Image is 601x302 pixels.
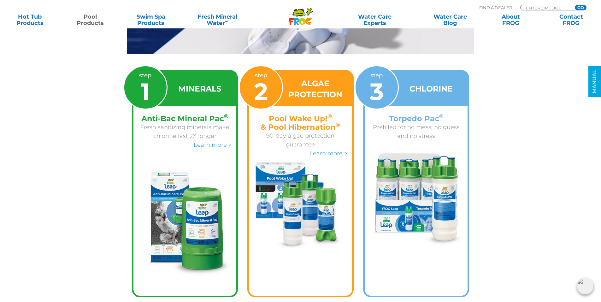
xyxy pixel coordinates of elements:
p: 90-day algae protection guarantee [254,131,347,149]
a: Fresh MineralWater∞ [188,14,247,26]
a: ContactFROG [548,14,595,26]
p: step [370,71,384,104]
a: Water CareExperts [337,14,413,26]
input: Zip Code Form [525,5,568,10]
a: Hot TubProducts [6,14,53,26]
p: step [139,71,151,104]
a: Water CareBlog [427,14,474,26]
span: 1 [141,77,150,106]
img: 40K_AntiBacMineral_BOX-PAC [133,162,237,288]
p: Fresh sanitizing minerals make chlorine last 2X longer [138,123,232,140]
img: openIcon [577,278,593,294]
span: 3 [370,77,384,106]
h3: ALGAE PROTECTION [287,78,344,100]
a: Learn more > [309,150,347,157]
a: Swim SpaProducts [127,14,174,26]
h3: CHLORINE [410,83,453,94]
h3: MINERALS [178,83,221,94]
sup: ® [439,113,444,120]
a: AboutFROG [487,14,534,26]
h4: Anti-Bac Mineral Pac [138,114,232,123]
input: GO [575,5,586,10]
img: frog-leap-step-2 [249,163,352,250]
sup: ® [336,121,340,128]
p: Prefilled for no mess, no guess and no stress [369,123,463,140]
p: step [254,71,268,104]
h4: Torpedo Pac [369,114,463,123]
sup: ® [224,113,228,120]
sup: ® [327,113,332,120]
sup: ∞ [225,19,228,24]
img: frog-leap-step-3 [367,153,465,246]
a: MANUAL [588,66,601,97]
a: Learn more > [194,141,232,148]
p: Find A Dealer [479,5,512,10]
span: 2 [254,77,268,106]
h4: Pool Wake Up! & Pool Hibernation [254,114,347,131]
a: PoolProducts [67,14,114,26]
